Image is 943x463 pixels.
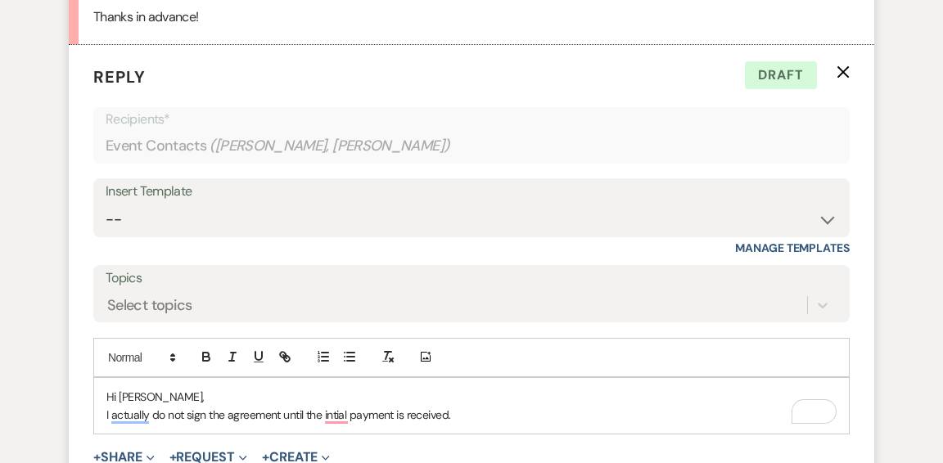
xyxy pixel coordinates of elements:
[107,294,192,317] div: Select topics
[745,61,817,89] span: Draft
[93,66,146,88] span: Reply
[93,7,850,28] p: Thanks in advance!
[210,135,450,157] span: ( [PERSON_NAME], [PERSON_NAME] )
[106,130,837,162] div: Event Contacts
[106,406,837,424] p: I actually do not sign the agreement until the intial payment is received.
[735,240,850,255] a: Manage Templates
[106,388,837,406] p: Hi [PERSON_NAME],
[106,109,837,130] p: Recipients*
[106,180,837,204] div: Insert Template
[94,378,849,434] div: To enrich screen reader interactions, please activate Accessibility in Grammarly extension settings
[106,267,837,290] label: Topics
